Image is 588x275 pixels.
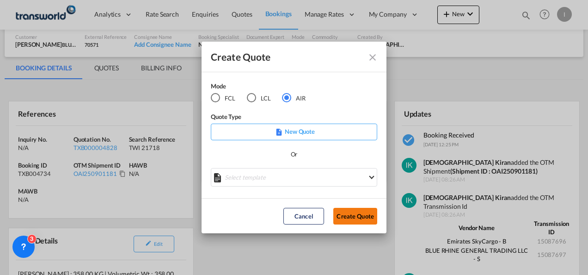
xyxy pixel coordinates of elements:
[283,208,324,225] button: Cancel
[363,48,380,65] button: Close dialog
[211,81,317,93] div: Mode
[214,127,374,136] p: New Quote
[211,168,377,187] md-select: Select template
[367,52,378,63] md-icon: Close dialog
[211,112,377,124] div: Quote Type
[282,93,306,103] md-radio-button: AIR
[211,124,377,140] div: New Quote
[211,51,361,62] div: Create Quote
[211,93,235,103] md-radio-button: FCL
[291,150,298,159] div: Or
[247,93,271,103] md-radio-button: LCL
[9,9,160,19] body: Editor, editor4
[333,208,377,225] button: Create Quote
[202,42,386,234] md-dialog: Create QuoteModeFCL LCLAIR ...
